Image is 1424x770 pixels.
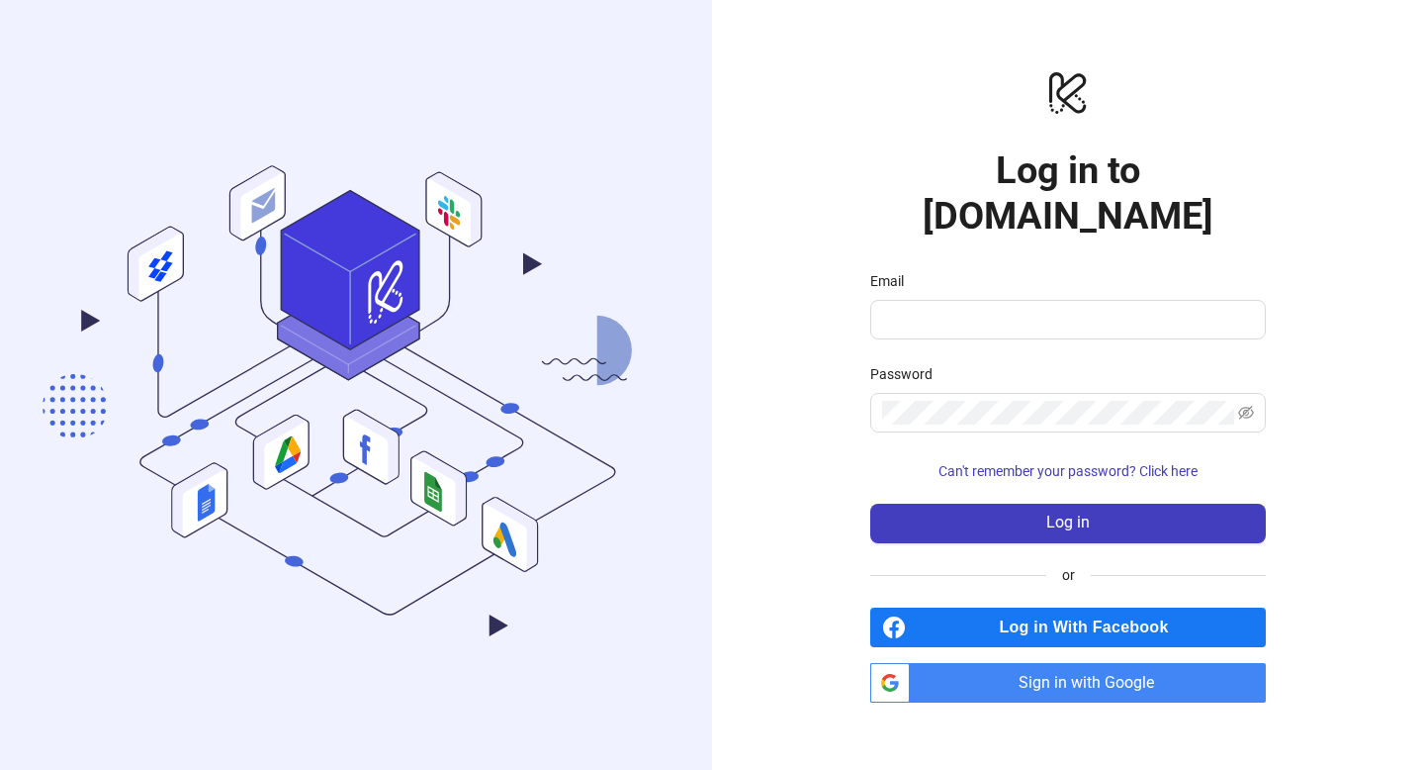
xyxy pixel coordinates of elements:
input: Password [882,401,1234,425]
a: Can't remember your password? Click here [870,463,1266,479]
span: Can't remember your password? Click here [938,463,1198,479]
a: Sign in with Google [870,663,1266,703]
label: Password [870,363,945,385]
button: Log in [870,504,1266,543]
span: Log in [1046,514,1090,531]
span: eye-invisible [1238,405,1254,421]
span: or [1046,564,1091,586]
h1: Log in to [DOMAIN_NAME] [870,147,1266,239]
input: Email [882,308,1250,332]
label: Email [870,270,917,292]
span: Log in With Facebook [914,608,1266,647]
button: Can't remember your password? Click here [870,456,1266,488]
span: Sign in with Google [918,663,1266,703]
a: Log in With Facebook [870,608,1266,647]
